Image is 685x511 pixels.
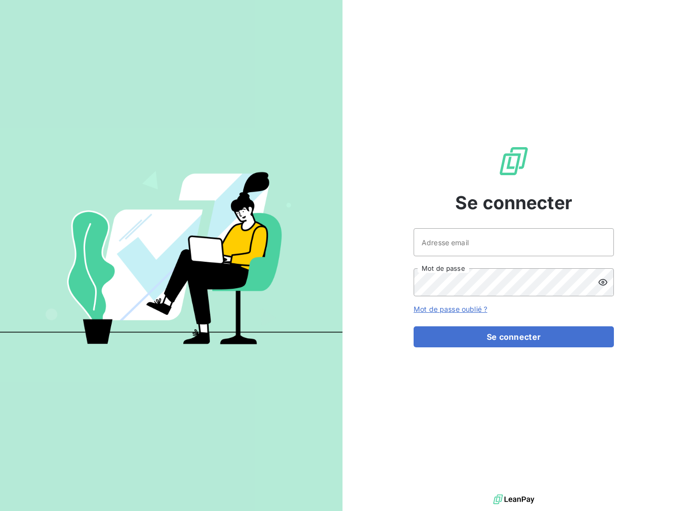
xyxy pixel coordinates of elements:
a: Mot de passe oublié ? [414,305,487,313]
input: placeholder [414,228,614,256]
img: logo [493,492,534,507]
img: Logo LeanPay [498,145,530,177]
span: Se connecter [455,189,572,216]
button: Se connecter [414,326,614,347]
